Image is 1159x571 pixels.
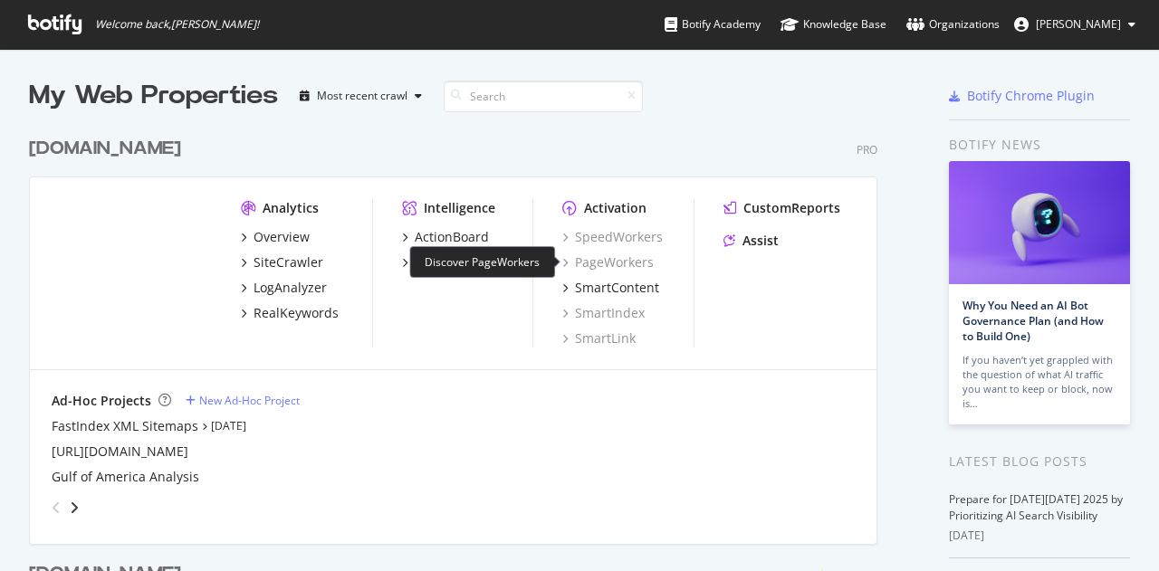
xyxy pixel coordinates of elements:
div: Assist [742,232,779,250]
div: My Web Properties [29,78,278,114]
div: Activation [584,199,647,217]
a: SiteCrawler [241,253,323,271]
div: angle-right [68,499,81,517]
a: Overview [241,228,310,246]
div: Overview [254,228,310,246]
div: Organizations [906,15,1000,33]
img: hyatt.com [52,199,212,328]
a: SmartContent [562,279,659,297]
div: If you haven’t yet grappled with the question of what AI traffic you want to keep or block, now is… [963,353,1116,411]
a: CustomReports [723,199,840,217]
img: Why You Need an AI Bot Governance Plan (and How to Build One) [949,161,1130,284]
div: [DOMAIN_NAME] [29,136,181,162]
a: SmartLink [562,329,636,347]
div: Knowledge Base [781,15,886,33]
div: LogAnalyzer [254,279,327,297]
div: New Ad-Hoc Project [199,393,300,408]
div: SmartContent [575,279,659,297]
div: angle-left [44,493,68,522]
a: FastIndex XML Sitemaps [52,417,198,435]
div: CustomReports [743,199,840,217]
div: SiteCrawler [254,253,323,271]
a: SpeedWorkers [562,228,663,246]
div: Botify news [949,135,1130,155]
div: Latest Blog Posts [949,452,1130,471]
button: Most recent crawl [292,81,429,110]
a: ActionBoard [402,228,489,246]
a: RealKeywords [241,304,339,322]
a: [URL][DOMAIN_NAME] [52,443,188,461]
a: PageWorkers [562,253,654,271]
a: Prepare for [DATE][DATE] 2025 by Prioritizing AI Search Visibility [949,491,1123,523]
div: [DATE] [949,528,1130,544]
div: Analytics [263,199,319,217]
div: ActionBoard [415,228,489,246]
a: Why You Need an AI Bot Governance Plan (and How to Build One) [963,298,1104,344]
a: New Ad-Hoc Project [186,393,300,408]
a: Botify Chrome Plugin [949,87,1095,105]
div: Intelligence [424,199,495,217]
div: Ad-Hoc Projects [52,392,151,410]
a: LogAnalyzer [241,279,327,297]
input: Search [444,81,643,112]
a: SmartIndex [562,304,645,322]
div: Botify Chrome Plugin [967,87,1095,105]
div: Botify Academy [665,15,761,33]
a: [DOMAIN_NAME] [29,136,188,162]
a: Gulf of America Analysis [52,468,199,486]
a: [DATE] [211,418,246,433]
a: AlertPanel [402,253,477,271]
a: Assist [723,232,779,250]
div: Pro [857,142,877,157]
div: RealKeywords [254,304,339,322]
div: Discover PageWorkers [409,246,555,278]
span: Welcome back, [PERSON_NAME] ! [95,17,259,32]
span: Charles Bennett [1036,16,1121,32]
div: Most recent crawl [317,90,407,101]
button: [PERSON_NAME] [1000,10,1150,39]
